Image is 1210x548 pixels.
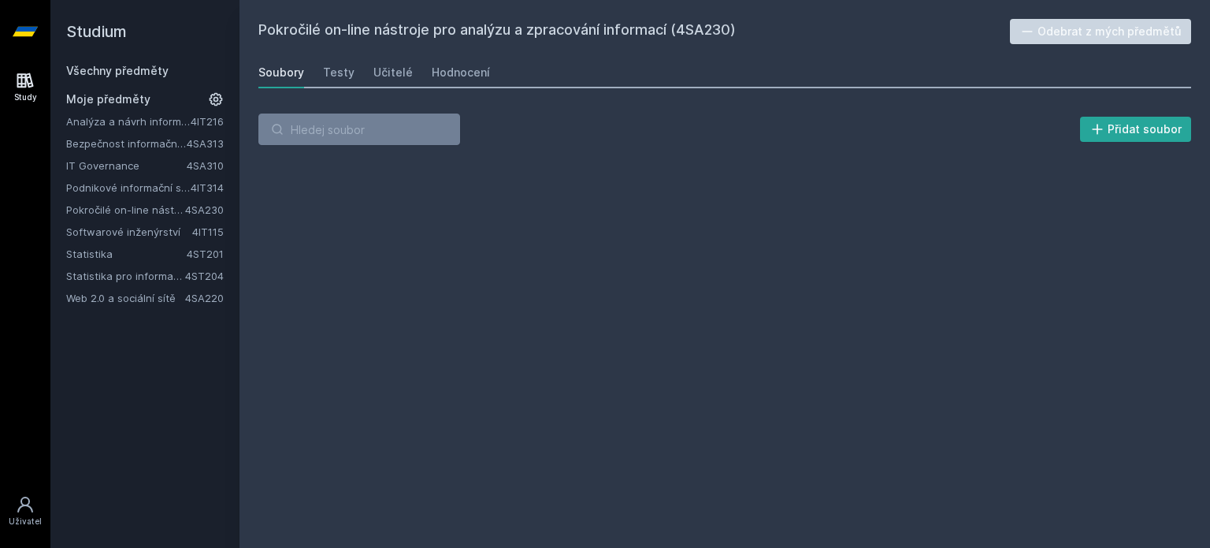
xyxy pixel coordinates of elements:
[373,57,413,88] a: Učitelé
[191,115,224,128] a: 4IT216
[66,246,187,262] a: Statistika
[1010,19,1192,44] button: Odebrat z mých předmětů
[192,226,224,238] a: 4IT115
[185,292,224,304] a: 4SA220
[66,202,185,218] a: Pokročilé on-line nástroje pro analýzu a zpracování informací
[3,487,47,535] a: Uživatel
[187,137,224,150] a: 4SA313
[185,203,224,216] a: 4SA230
[373,65,413,80] div: Učitelé
[1080,117,1192,142] button: Přidat soubor
[3,63,47,111] a: Study
[185,270,224,282] a: 4ST204
[323,57,354,88] a: Testy
[66,158,187,173] a: IT Governance
[258,114,460,145] input: Hledej soubor
[66,64,169,77] a: Všechny předměty
[9,516,42,527] div: Uživatel
[258,65,304,80] div: Soubory
[187,248,224,260] a: 4ST201
[66,136,187,151] a: Bezpečnost informačních systémů
[66,268,185,284] a: Statistika pro informatiky
[66,290,185,306] a: Web 2.0 a sociální sítě
[258,57,304,88] a: Soubory
[432,57,490,88] a: Hodnocení
[66,180,191,196] a: Podnikové informační systémy
[258,19,1010,44] h2: Pokročilé on-line nástroje pro analýzu a zpracování informací (4SA230)
[14,91,37,103] div: Study
[191,181,224,194] a: 4IT314
[66,224,192,240] a: Softwarové inženýrství
[432,65,490,80] div: Hodnocení
[66,91,150,107] span: Moje předměty
[323,65,354,80] div: Testy
[66,114,191,129] a: Analýza a návrh informačních systémů
[187,159,224,172] a: 4SA310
